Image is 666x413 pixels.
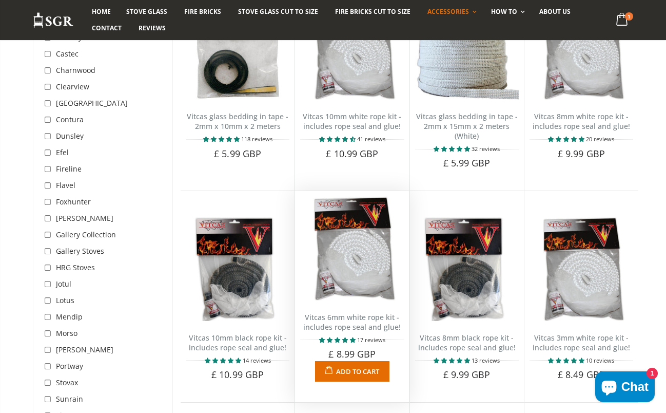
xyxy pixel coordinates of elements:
[238,7,318,16] span: Stove Glass Cut To Size
[586,135,614,143] span: 20 reviews
[84,20,129,36] a: Contact
[427,7,469,16] span: Accessories
[56,378,78,387] span: Stovax
[420,4,482,20] a: Accessories
[33,12,74,29] img: Stove Glass Replacement
[56,164,82,174] span: Fireline
[491,7,517,16] span: How To
[625,12,633,21] span: 1
[56,246,104,256] span: Gallery Stoves
[326,147,378,160] span: £ 10.99 GBP
[56,312,83,322] span: Mendip
[126,7,167,16] span: Stove Glass
[539,7,571,16] span: About us
[483,4,530,20] a: How To
[586,356,614,364] span: 10 reviews
[472,145,500,153] span: 32 reviews
[56,262,95,272] span: HRG Stoves
[184,7,221,16] span: Fire Bricks
[328,348,376,360] span: £ 8.99 GBP
[186,217,289,321] img: Vitcas black rope, glue and gloves kit 10mm
[319,336,357,344] span: 4.94 stars
[56,65,95,75] span: Charnwood
[119,4,175,20] a: Stove Glass
[592,371,658,405] inbox-online-store-chat: Shopify online store chat
[56,230,116,239] span: Gallery Collection
[56,49,79,59] span: Castec
[177,4,229,20] a: Fire Bricks
[189,333,287,352] a: Vitcas 10mm black rope kit - includes rope seal and glue!
[56,279,71,289] span: Jotul
[533,111,630,131] a: Vitcas 8mm white rope kit - includes rope seal and glue!
[230,4,325,20] a: Stove Glass Cut To Size
[443,157,491,169] span: £ 5.99 GBP
[357,135,385,143] span: 41 reviews
[336,367,379,376] span: Add to Cart
[187,111,288,131] a: Vitcas glass bedding in tape - 2mm x 10mm x 2 meters
[56,328,77,338] span: Morso
[558,147,605,160] span: £ 9.99 GBP
[56,345,113,354] span: [PERSON_NAME]
[548,135,586,143] span: 4.90 stars
[335,7,410,16] span: Fire Bricks Cut To Size
[558,368,605,381] span: £ 8.49 GBP
[472,356,500,364] span: 13 reviews
[533,333,630,352] a: Vitcas 3mm white rope kit - includes rope seal and glue!
[241,135,272,143] span: 118 reviews
[56,295,74,305] span: Lotus
[56,180,75,190] span: Flavel
[612,10,633,30] a: 1
[530,217,633,321] img: Vitcas white rope, glue and gloves kit 3mm
[56,147,69,157] span: Efel
[548,356,586,364] span: 5.00 stars
[443,368,491,381] span: £ 9.99 GBP
[303,111,401,131] a: Vitcas 10mm white rope kit - includes rope seal and glue!
[56,361,83,371] span: Portway
[214,147,261,160] span: £ 5.99 GBP
[205,356,243,364] span: 5.00 stars
[92,7,111,16] span: Home
[532,4,578,20] a: About us
[92,24,122,32] span: Contact
[56,213,113,223] span: [PERSON_NAME]
[319,135,357,143] span: 4.66 stars
[56,131,84,141] span: Dunsley
[56,197,91,206] span: Foxhunter
[434,145,472,153] span: 4.88 stars
[56,82,89,91] span: Clearview
[203,135,241,143] span: 4.85 stars
[56,394,83,404] span: Sunrain
[56,115,84,124] span: Contura
[303,312,401,332] a: Vitcas 6mm white rope kit - includes rope seal and glue!
[434,356,472,364] span: 4.77 stars
[357,336,385,344] span: 17 reviews
[211,368,264,381] span: £ 10.99 GBP
[139,24,166,32] span: Reviews
[84,4,119,20] a: Home
[56,98,128,108] span: [GEOGRAPHIC_DATA]
[327,4,418,20] a: Fire Bricks Cut To Size
[416,111,518,141] a: Vitcas glass bedding in tape - 2mm x 15mm x 2 meters (White)
[418,333,516,352] a: Vitcas 8mm black rope kit - includes rope seal and glue!
[131,20,173,36] a: Reviews
[243,356,271,364] span: 14 reviews
[315,361,389,382] button: Add to Cart
[415,217,519,321] img: Vitcas black rope, glue and gloves kit 8mm
[300,196,404,300] img: Vitcas white rope, glue and gloves kit 6mm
